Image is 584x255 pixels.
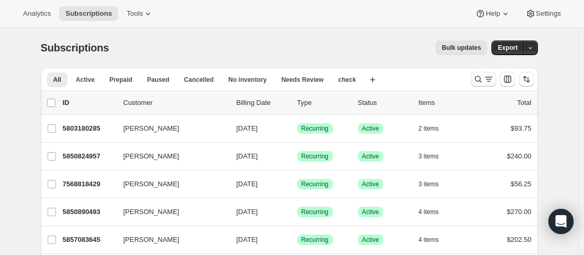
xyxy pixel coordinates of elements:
button: 4 items [419,232,451,247]
span: Active [362,124,379,133]
p: 7568818429 [63,179,115,189]
div: 5857083645[PERSON_NAME][DATE]SuccessRecurringSuccessActive4 items$202.50 [63,232,532,247]
span: [PERSON_NAME] [123,207,179,217]
span: [PERSON_NAME] [123,151,179,162]
p: 5850824957 [63,151,115,162]
button: Sort the results [519,72,534,87]
div: Type [297,98,350,108]
span: No inventory [228,76,266,84]
p: 5850890493 [63,207,115,217]
span: 4 items [419,208,439,216]
span: Recurring [301,208,329,216]
button: 3 items [419,149,451,164]
span: check [338,76,356,84]
span: Cancelled [184,76,214,84]
span: Bulk updates [442,44,481,52]
span: Subscriptions [41,42,109,54]
span: 2 items [419,124,439,133]
span: Subscriptions [65,9,112,18]
span: [PERSON_NAME] [123,235,179,245]
span: $270.00 [507,208,532,216]
button: Create new view [364,72,381,87]
div: Items [419,98,471,108]
span: Recurring [301,124,329,133]
span: [PERSON_NAME] [123,123,179,134]
span: $240.00 [507,152,532,160]
span: $56.25 [511,180,532,188]
span: 4 items [419,236,439,244]
p: Status [358,98,410,108]
div: 5803180285[PERSON_NAME][DATE]SuccessRecurringSuccessActive2 items$93.75 [63,121,532,136]
span: Settings [536,9,561,18]
span: Active [76,76,95,84]
button: Subscriptions [59,6,118,21]
button: Help [469,6,516,21]
span: Needs Review [282,76,324,84]
button: Export [491,40,524,55]
button: [PERSON_NAME] [117,120,222,137]
span: $93.75 [511,124,532,132]
span: 3 items [419,180,439,188]
span: Active [362,152,379,161]
span: Export [498,44,518,52]
button: [PERSON_NAME] [117,148,222,165]
div: 5850824957[PERSON_NAME][DATE]SuccessRecurringSuccessActive3 items$240.00 [63,149,532,164]
div: IDCustomerBilling DateTypeStatusItemsTotal [63,98,532,108]
span: All [53,76,61,84]
button: Search and filter results [471,72,496,87]
span: Recurring [301,180,329,188]
span: Active [362,236,379,244]
button: Analytics [17,6,57,21]
p: 5857083645 [63,235,115,245]
span: Active [362,180,379,188]
span: [PERSON_NAME] [123,179,179,189]
div: 7568818429[PERSON_NAME][DATE]SuccessRecurringSuccessActive3 items$56.25 [63,177,532,192]
button: Settings [519,6,567,21]
button: 2 items [419,121,451,136]
p: 5803180285 [63,123,115,134]
span: Prepaid [109,76,132,84]
span: Tools [127,9,143,18]
p: Customer [123,98,228,108]
button: 4 items [419,205,451,219]
span: $202.50 [507,236,532,243]
button: Bulk updates [435,40,487,55]
span: Recurring [301,152,329,161]
span: Help [486,9,500,18]
button: [PERSON_NAME] [117,231,222,248]
div: Open Intercom Messenger [548,209,574,234]
span: Recurring [301,236,329,244]
span: [DATE] [237,180,258,188]
button: 3 items [419,177,451,192]
button: [PERSON_NAME] [117,204,222,220]
p: ID [63,98,115,108]
button: Tools [120,6,160,21]
span: 3 items [419,152,439,161]
div: 5850890493[PERSON_NAME][DATE]SuccessRecurringSuccessActive4 items$270.00 [63,205,532,219]
span: [DATE] [237,152,258,160]
p: Total [517,98,531,108]
span: [DATE] [237,124,258,132]
span: [DATE] [237,208,258,216]
button: [PERSON_NAME] [117,176,222,193]
button: Customize table column order and visibility [500,72,515,87]
p: Billing Date [237,98,289,108]
span: [DATE] [237,236,258,243]
span: Analytics [23,9,51,18]
span: Active [362,208,379,216]
span: Paused [147,76,170,84]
